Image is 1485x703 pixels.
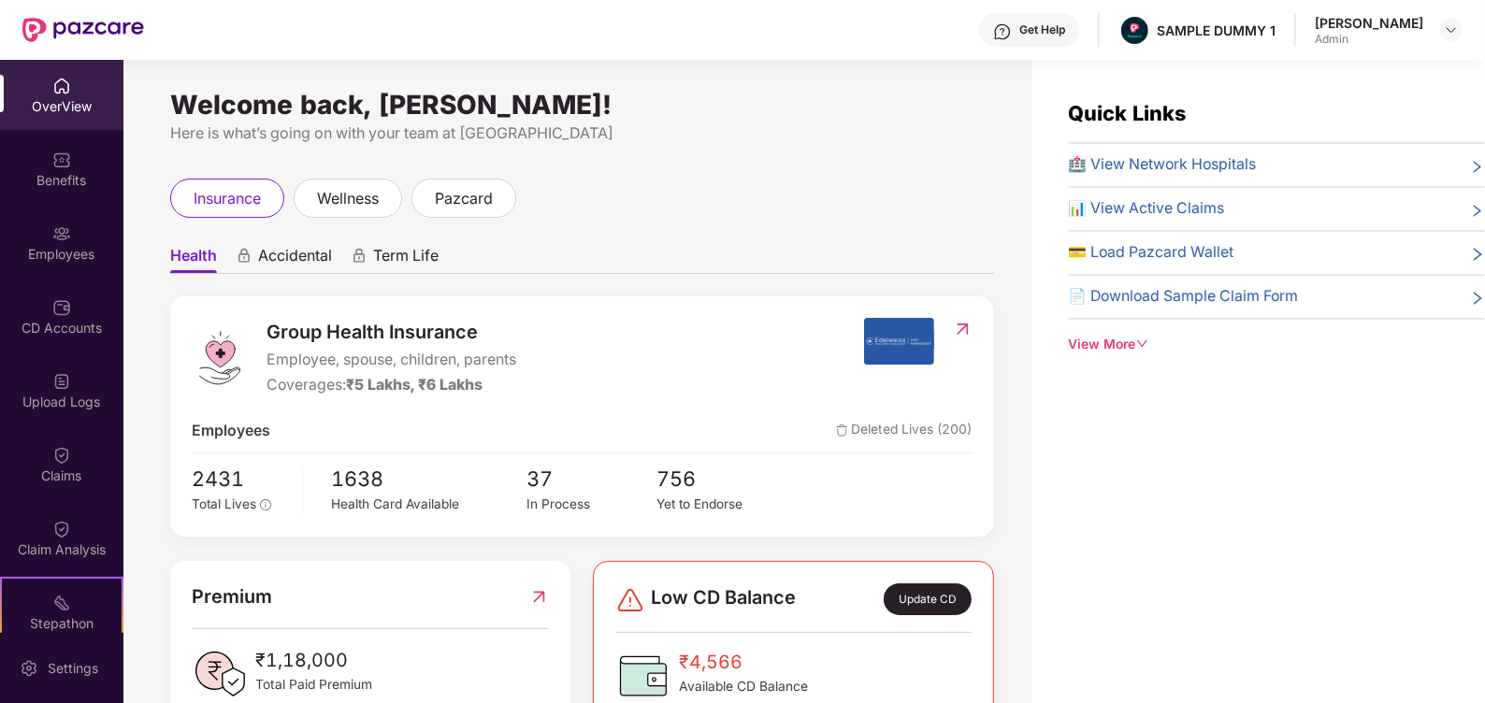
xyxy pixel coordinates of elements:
span: 2431 [192,463,289,495]
img: New Pazcare Logo [22,18,144,42]
img: PaidPremiumIcon [192,646,248,702]
div: Settings [42,659,104,678]
img: RedirectIcon [529,582,549,611]
span: right [1470,245,1485,265]
img: logo [192,330,248,386]
div: Admin [1315,32,1423,47]
img: svg+xml;base64,PHN2ZyBpZD0iQmVuZWZpdHMiIHhtbG5zPSJodHRwOi8vd3d3LnczLm9yZy8yMDAwL3N2ZyIgd2lkdGg9Ij... [52,151,71,169]
span: info-circle [260,499,271,510]
div: Update CD [884,583,971,615]
span: 37 [526,463,656,495]
img: svg+xml;base64,PHN2ZyB4bWxucz0iaHR0cDovL3d3dy53My5vcmcvMjAwMC9zdmciIHdpZHRoPSIyMSIgaGVpZ2h0PSIyMC... [52,594,71,612]
span: down [1136,337,1149,351]
img: Pazcare_Alternative_logo-01-01.png [1121,17,1148,44]
div: animation [351,248,368,265]
span: Term Life [373,246,439,273]
img: svg+xml;base64,PHN2ZyBpZD0iQ2xhaW0iIHhtbG5zPSJodHRwOi8vd3d3LnczLm9yZy8yMDAwL3N2ZyIgd2lkdGg9IjIwIi... [52,446,71,465]
img: svg+xml;base64,PHN2ZyBpZD0iSGVscC0zMngzMiIgeG1sbnM9Imh0dHA6Ly93d3cudzMub3JnLzIwMDAvc3ZnIiB3aWR0aD... [993,22,1012,41]
div: View More [1069,335,1485,355]
span: right [1470,289,1485,308]
span: insurance [194,187,261,210]
span: 📄 Download Sample Claim Form [1069,285,1299,308]
span: Premium [192,582,272,611]
span: Available CD Balance [679,677,808,697]
span: ₹5 Lakhs, ₹6 Lakhs [346,376,483,394]
img: svg+xml;base64,PHN2ZyBpZD0iU2V0dGluZy0yMHgyMCIgeG1sbnM9Imh0dHA6Ly93d3cudzMub3JnLzIwMDAvc3ZnIiB3aW... [20,659,38,678]
img: deleteIcon [836,424,848,437]
div: [PERSON_NAME] [1315,14,1423,32]
div: Health Card Available [331,495,526,515]
span: Deleted Lives (200) [836,420,973,443]
img: svg+xml;base64,PHN2ZyBpZD0iQ2xhaW0iIHhtbG5zPSJodHRwOi8vd3d3LnczLm9yZy8yMDAwL3N2ZyIgd2lkdGg9IjIwIi... [52,520,71,538]
span: 756 [656,463,786,495]
span: Group Health Insurance [267,318,516,347]
img: RedirectIcon [953,320,973,338]
img: svg+xml;base64,PHN2ZyBpZD0iQ0RfQWNjb3VudHMiIGRhdGEtbmFtZT0iQ0QgQWNjb3VudHMiIHhtbG5zPSJodHRwOi8vd3... [52,298,71,317]
img: svg+xml;base64,PHN2ZyBpZD0iRGFuZ2VyLTMyeDMyIiB4bWxucz0iaHR0cDovL3d3dy53My5vcmcvMjAwMC9zdmciIHdpZH... [615,585,645,615]
span: Health [170,246,217,273]
span: 💳 Load Pazcard Wallet [1069,241,1234,265]
span: ₹4,566 [679,648,808,677]
span: 📊 View Active Claims [1069,197,1225,221]
div: Stepathon [2,614,122,633]
div: Get Help [1019,22,1065,37]
span: ₹1,18,000 [255,646,372,675]
div: Welcome back, [PERSON_NAME]! [170,97,994,112]
span: pazcard [435,187,493,210]
span: wellness [317,187,379,210]
img: svg+xml;base64,PHN2ZyBpZD0iRHJvcGRvd24tMzJ4MzIiIHhtbG5zPSJodHRwOi8vd3d3LnczLm9yZy8yMDAwL3N2ZyIgd2... [1444,22,1459,37]
div: Here is what’s going on with your team at [GEOGRAPHIC_DATA] [170,122,994,145]
span: Employees [192,420,270,443]
img: insurerIcon [864,318,934,365]
span: Total Paid Premium [255,675,372,696]
span: Quick Links [1069,101,1187,125]
span: right [1470,157,1485,177]
span: Low CD Balance [651,583,796,615]
div: animation [236,248,252,265]
span: Accidental [258,246,332,273]
div: SAMPLE DUMMY 1 [1157,22,1276,39]
img: svg+xml;base64,PHN2ZyBpZD0iSG9tZSIgeG1sbnM9Imh0dHA6Ly93d3cudzMub3JnLzIwMDAvc3ZnIiB3aWR0aD0iMjAiIG... [52,77,71,95]
span: Total Lives [192,496,256,511]
span: Employee, spouse, children, parents [267,349,516,372]
img: svg+xml;base64,PHN2ZyBpZD0iVXBsb2FkX0xvZ3MiIGRhdGEtbmFtZT0iVXBsb2FkIExvZ3MiIHhtbG5zPSJodHRwOi8vd3... [52,372,71,391]
div: Yet to Endorse [656,495,786,515]
span: 1638 [331,463,526,495]
div: In Process [526,495,656,515]
span: right [1470,201,1485,221]
span: 🏥 View Network Hospitals [1069,153,1257,177]
div: Coverages: [267,374,516,397]
img: svg+xml;base64,PHN2ZyBpZD0iRW1wbG95ZWVzIiB4bWxucz0iaHR0cDovL3d3dy53My5vcmcvMjAwMC9zdmciIHdpZHRoPS... [52,224,71,243]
